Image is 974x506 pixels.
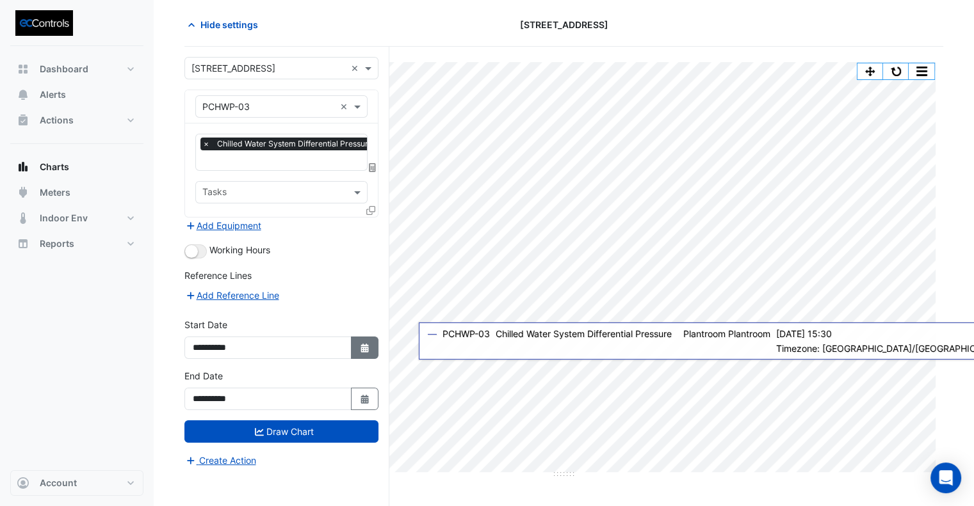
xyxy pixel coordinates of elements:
[209,244,270,255] span: Working Hours
[17,161,29,173] app-icon: Charts
[10,56,143,82] button: Dashboard
[184,288,280,303] button: Add Reference Line
[10,470,143,496] button: Account
[184,318,227,331] label: Start Date
[340,100,351,113] span: Clear
[366,205,375,216] span: Clone Favourites and Tasks from this Equipment to other Equipment
[520,18,608,31] span: [STREET_ADDRESS]
[184,269,252,282] label: Reference Lines
[17,114,29,127] app-icon: Actions
[184,369,223,383] label: End Date
[10,107,143,133] button: Actions
[883,63,909,79] button: Reset
[15,10,73,36] img: Company Logo
[10,205,143,231] button: Indoor Env
[17,237,29,250] app-icon: Reports
[359,393,371,404] fa-icon: Select Date
[184,420,378,443] button: Draw Chart
[17,212,29,225] app-icon: Indoor Env
[40,161,69,173] span: Charts
[40,63,88,75] span: Dashboard
[40,186,70,199] span: Meters
[40,477,77,489] span: Account
[930,463,961,493] div: Open Intercom Messenger
[40,88,66,101] span: Alerts
[184,453,257,468] button: Create Action
[184,13,266,36] button: Hide settings
[351,61,362,75] span: Clear
[40,212,88,225] span: Indoor Env
[17,186,29,199] app-icon: Meters
[184,218,262,233] button: Add Equipment
[857,63,883,79] button: Pan
[214,138,463,150] span: Chilled Water System Differential Pressure - Plantroom, Plantroom
[200,185,227,202] div: Tasks
[10,82,143,107] button: Alerts
[40,114,74,127] span: Actions
[200,18,258,31] span: Hide settings
[909,63,934,79] button: More Options
[10,154,143,180] button: Charts
[17,88,29,101] app-icon: Alerts
[10,231,143,257] button: Reports
[359,342,371,353] fa-icon: Select Date
[40,237,74,250] span: Reports
[10,180,143,205] button: Meters
[200,138,212,150] span: ×
[367,162,378,173] span: Choose Function
[17,63,29,75] app-icon: Dashboard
